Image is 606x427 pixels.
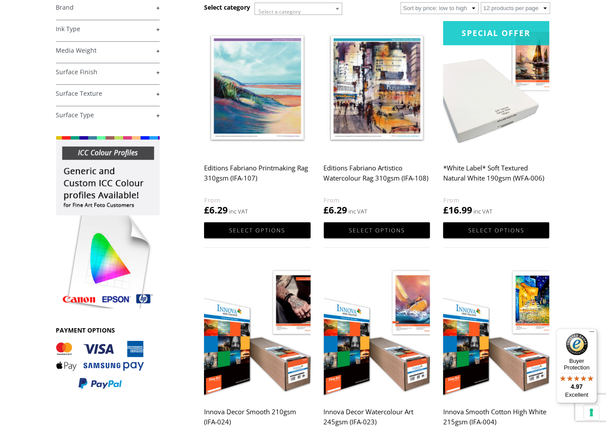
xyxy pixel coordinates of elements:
[443,21,549,45] div: Special Offer
[56,47,160,55] a: +
[258,8,301,15] span: Select a category
[56,41,160,59] h4: Media Weight
[443,160,549,195] h2: *White Label* Soft Textured Natural White 190gsm (WFA-006)
[324,222,430,239] a: Select options for “Editions Fabriano Artistico Watercolour Rag 310gsm (IFA-108)”
[443,21,549,154] img: *White Label* Soft Textured Natural White 190gsm (WFA-006)
[556,358,597,371] p: Buyer Protection
[204,222,310,239] a: Select options for “Editions Fabriano Printmaking Rag 310gsm (IFA-107)”
[584,405,599,420] button: Your consent preferences for tracking technologies
[556,329,597,403] button: Trusted Shops TrustmarkBuyer Protection4.97Excellent
[204,204,209,216] span: £
[324,21,430,217] a: Editions Fabriano Artistico Watercolour Rag 310gsm (IFA-108) £6.29
[443,265,549,398] img: Innova Smooth Cotton High White 215gsm (IFA-004)
[443,21,549,217] a: Special Offer*White Label* Soft Textured Natural White 190gsm (WFA-006) £16.99
[324,204,348,216] bdi: 6.29
[56,68,160,76] a: +
[56,25,160,33] a: +
[324,265,430,398] img: Innova Decor Watercolour Art 245gsm (IFA-023)
[401,2,479,14] select: Shop order
[56,326,160,334] h3: PAYMENT OPTIONS
[56,111,160,119] a: +
[56,4,160,12] a: +
[56,63,160,80] h4: Surface Finish
[56,90,160,98] a: +
[324,160,430,195] h2: Editions Fabriano Artistico Watercolour Rag 310gsm (IFA-108)
[204,160,310,195] h2: Editions Fabriano Printmaking Rag 310gsm (IFA-107)
[56,20,160,37] h4: Ink Type
[443,204,448,216] span: £
[204,3,250,11] h3: Select category
[56,136,160,308] img: promo
[324,204,329,216] span: £
[204,265,310,398] img: Innova Decor Smooth 210gsm (IFA-024)
[204,21,310,154] img: Editions Fabriano Printmaking Rag 310gsm (IFA-107)
[556,391,597,398] p: Excellent
[56,84,160,102] h4: Surface Texture
[443,204,472,216] bdi: 16.99
[443,222,549,239] a: Select options for “*White Label* Soft Textured Natural White 190gsm (WFA-006)”
[56,106,160,123] h4: Surface Type
[566,333,588,355] img: Trusted Shops Trustmark
[204,21,310,217] a: Editions Fabriano Printmaking Rag 310gsm (IFA-107) £6.29
[571,383,583,390] span: 4.97
[324,21,430,154] img: Editions Fabriano Artistico Watercolour Rag 310gsm (IFA-108)
[204,204,228,216] bdi: 6.29
[587,329,597,339] button: Menu
[56,341,144,390] img: PAYMENT OPTIONS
